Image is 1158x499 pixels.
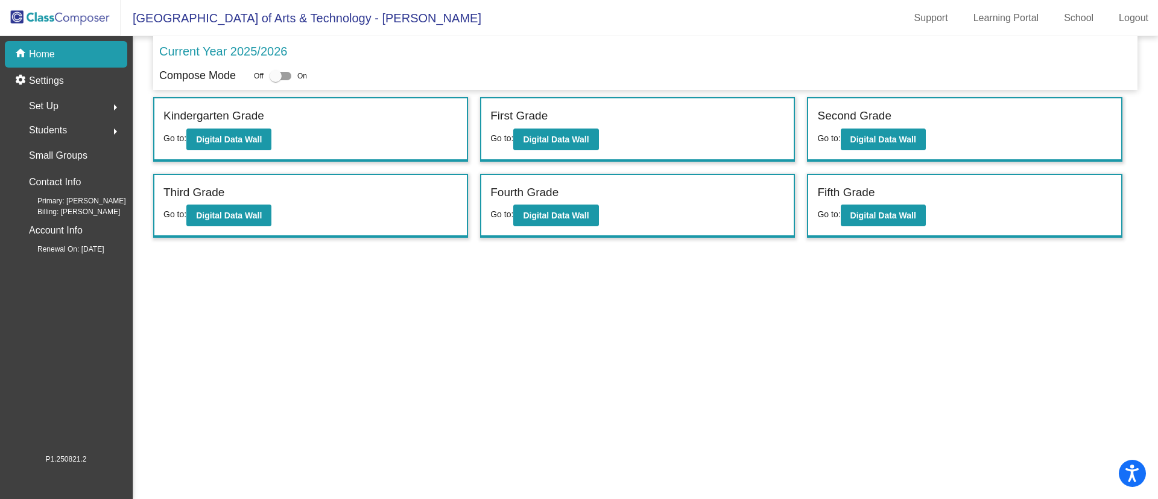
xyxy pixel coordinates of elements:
[513,129,598,150] button: Digital Data Wall
[163,184,224,202] label: Third Grade
[523,135,589,144] b: Digital Data Wall
[490,107,548,125] label: First Grade
[29,74,64,88] p: Settings
[186,129,271,150] button: Digital Data Wall
[841,129,926,150] button: Digital Data Wall
[817,107,891,125] label: Second Grade
[196,135,262,144] b: Digital Data Wall
[817,133,840,143] span: Go to:
[490,184,558,202] label: Fourth Grade
[29,47,55,62] p: Home
[297,71,307,81] span: On
[29,98,59,115] span: Set Up
[108,124,122,139] mat-icon: arrow_right
[29,147,87,164] p: Small Groups
[29,174,81,191] p: Contact Info
[163,133,186,143] span: Go to:
[18,244,104,255] span: Renewal On: [DATE]
[490,133,513,143] span: Go to:
[841,205,926,226] button: Digital Data Wall
[108,100,122,115] mat-icon: arrow_right
[817,209,840,219] span: Go to:
[817,184,875,202] label: Fifth Grade
[964,8,1049,28] a: Learning Portal
[163,209,186,219] span: Go to:
[159,42,287,60] p: Current Year 2025/2026
[1054,8,1103,28] a: School
[196,211,262,220] b: Digital Data Wall
[186,205,271,226] button: Digital Data Wall
[18,206,120,217] span: Billing: [PERSON_NAME]
[14,74,29,88] mat-icon: settings
[29,222,83,239] p: Account Info
[905,8,958,28] a: Support
[1109,8,1158,28] a: Logout
[18,195,126,206] span: Primary: [PERSON_NAME]
[254,71,264,81] span: Off
[513,205,598,226] button: Digital Data Wall
[121,8,481,28] span: [GEOGRAPHIC_DATA] of Arts & Technology - [PERSON_NAME]
[159,68,236,84] p: Compose Mode
[14,47,29,62] mat-icon: home
[850,135,916,144] b: Digital Data Wall
[29,122,67,139] span: Students
[523,211,589,220] b: Digital Data Wall
[490,209,513,219] span: Go to:
[850,211,916,220] b: Digital Data Wall
[163,107,264,125] label: Kindergarten Grade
